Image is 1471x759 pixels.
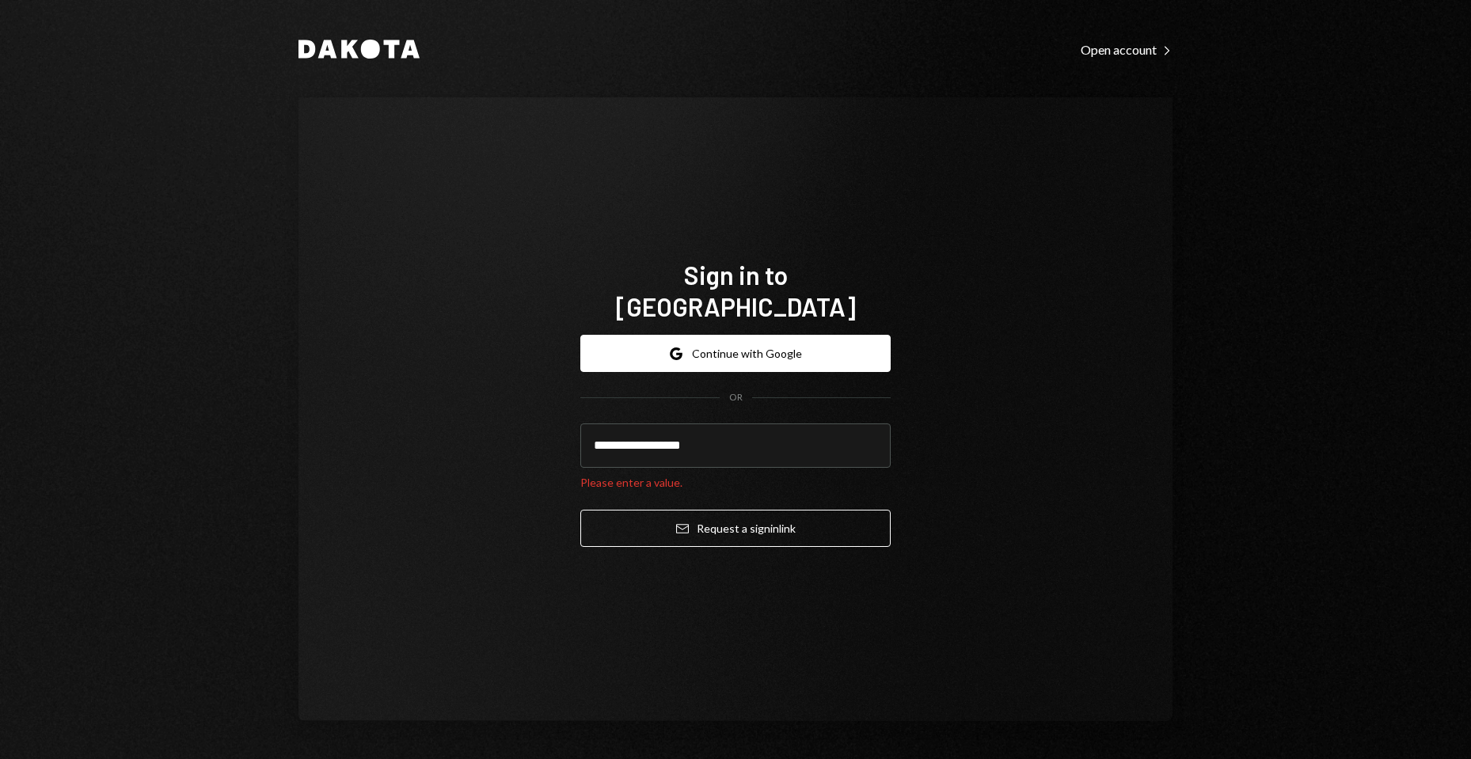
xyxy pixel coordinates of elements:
[1081,42,1173,58] div: Open account
[1081,40,1173,58] a: Open account
[729,391,743,404] div: OR
[580,510,891,547] button: Request a signinlink
[580,335,891,372] button: Continue with Google
[580,474,891,491] div: Please enter a value.
[580,259,891,322] h1: Sign in to [GEOGRAPHIC_DATA]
